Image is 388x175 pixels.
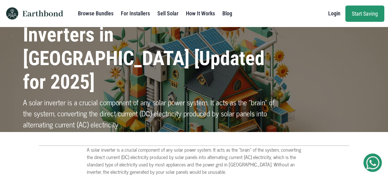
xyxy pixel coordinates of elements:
[22,10,63,17] img: Earthbond text logo
[4,2,63,25] a: Earthbond icon logo Earthbond text logo
[4,7,21,20] img: Earthbond icon logo
[121,7,150,20] a: For Installers
[222,7,232,20] a: Blog
[366,156,379,169] img: Get Started On Earthbond Via Whatsapp
[23,97,278,130] p: A solar inverter is a crucial component of any solar power system. It acts as the "brain" of the ...
[345,6,384,22] a: Start Saving
[328,7,340,20] a: Login
[78,7,113,20] a: Browse Bundles
[157,7,179,20] a: Sell Solar
[186,7,215,20] a: How It Works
